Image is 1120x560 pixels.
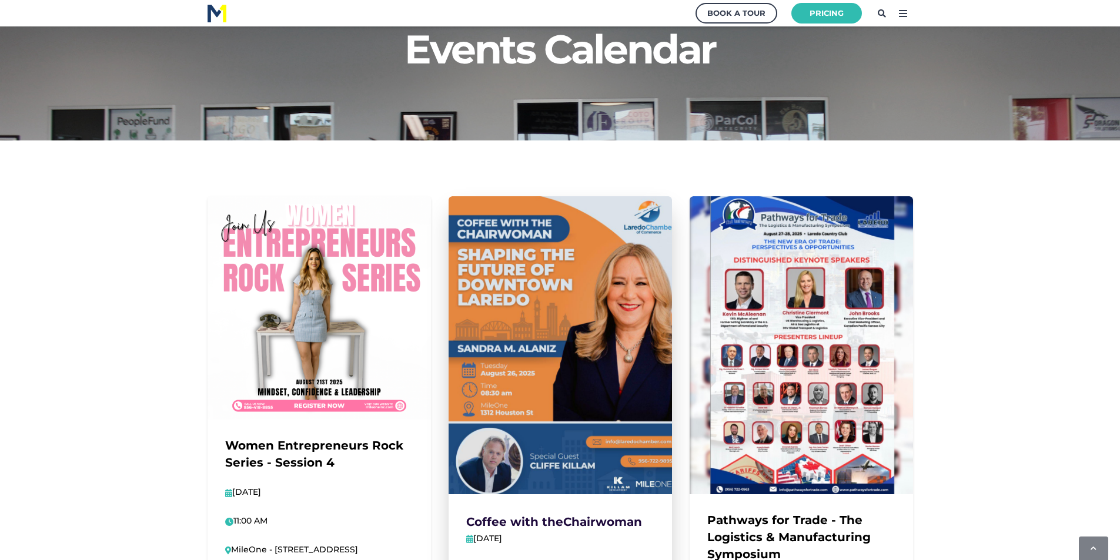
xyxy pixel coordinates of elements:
div: Book a Tour [707,6,765,21]
span: Events Calendar [404,25,716,73]
a: Pricing [791,3,862,24]
span: Coffee with the [466,515,563,529]
strong: Chairwoman [563,515,642,529]
span: [DATE] [473,533,502,544]
a: Book a Tour [696,3,777,24]
img: 3-Aug-12-2025-05-51-25-4817-PM [437,182,683,509]
img: M1 Logo - Blue Letters - for Light Backgrounds-2 [208,5,226,22]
